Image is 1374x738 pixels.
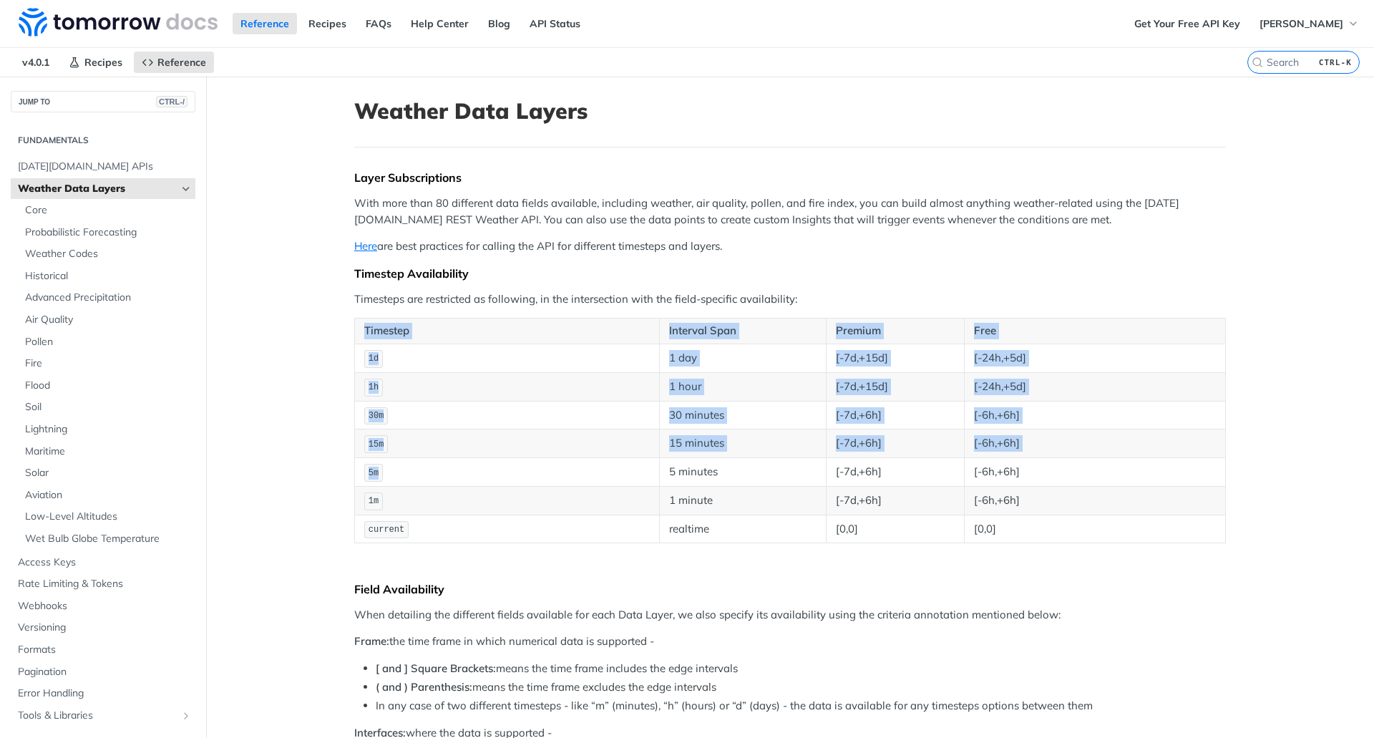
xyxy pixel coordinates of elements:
td: [-6h,+6h] [964,458,1225,487]
span: 1h [369,382,379,392]
a: FAQs [358,13,399,34]
a: Recipes [61,52,130,73]
a: Here [354,239,377,253]
a: Pagination [11,661,195,683]
span: v4.0.1 [14,52,57,73]
td: 30 minutes [659,401,826,429]
span: Recipes [84,56,122,69]
a: Core [18,200,195,221]
a: Weather Data LayersHide subpages for Weather Data Layers [11,178,195,200]
div: Timestep Availability [354,266,1226,281]
p: are best practices for calling the API for different timesteps and layers. [354,238,1226,255]
li: means the time frame includes the edge intervals [376,661,1226,677]
a: Historical [18,266,195,287]
a: Pollen [18,331,195,353]
td: [-7d,+6h] [827,401,965,429]
td: [-7d,+6h] [827,458,965,487]
a: Lightning [18,419,195,440]
span: Core [25,203,192,218]
td: [0,0] [964,515,1225,543]
span: Versioning [18,621,192,635]
a: Fire [18,353,195,374]
span: Reference [157,56,206,69]
a: Rate Limiting & Tokens [11,573,195,595]
span: Formats [18,643,192,657]
a: Formats [11,639,195,661]
span: Advanced Precipitation [25,291,192,305]
a: Get Your Free API Key [1126,13,1248,34]
td: 1 day [659,344,826,372]
span: Weather Codes [25,247,192,261]
span: Fire [25,356,192,371]
p: With more than 80 different data fields available, including weather, air quality, pollen, and fi... [354,195,1226,228]
span: 5m [369,468,379,478]
a: Versioning [11,617,195,639]
a: Aviation [18,485,195,506]
a: Tools & LibrariesShow subpages for Tools & Libraries [11,705,195,727]
span: 1d [369,354,379,364]
a: Soil [18,397,195,418]
a: Error Handling [11,683,195,704]
span: Air Quality [25,313,192,327]
span: Wet Bulb Globe Temperature [25,532,192,546]
a: [DATE][DOMAIN_NAME] APIs [11,156,195,178]
a: Recipes [301,13,354,34]
a: Air Quality [18,309,195,331]
td: [-6h,+6h] [964,429,1225,458]
span: Historical [25,269,192,283]
td: [-7d,+6h] [827,486,965,515]
span: Pollen [25,335,192,349]
a: API Status [522,13,588,34]
span: 1m [369,496,379,506]
img: Tomorrow.io Weather API Docs [19,8,218,37]
a: Maritime [18,441,195,462]
a: Blog [480,13,518,34]
strong: ( and ) Parenthesis: [376,680,472,694]
p: Timesteps are restricted as following, in the intersection with the field-specific availability: [354,291,1226,308]
a: Webhooks [11,596,195,617]
span: current [369,525,404,535]
a: Wet Bulb Globe Temperature [18,528,195,550]
p: When detailing the different fields available for each Data Layer, we also specify its availabili... [354,607,1226,623]
li: means the time frame excludes the edge intervals [376,679,1226,696]
a: Access Keys [11,552,195,573]
button: Hide subpages for Weather Data Layers [180,183,192,195]
span: [DATE][DOMAIN_NAME] APIs [18,160,192,174]
td: [-24h,+5d] [964,372,1225,401]
button: Show subpages for Tools & Libraries [180,710,192,722]
span: 15m [369,440,384,450]
h1: Weather Data Layers [354,98,1226,124]
h2: Fundamentals [11,134,195,147]
span: Probabilistic Forecasting [25,225,192,240]
td: [-6h,+6h] [964,401,1225,429]
td: realtime [659,515,826,543]
a: Advanced Precipitation [18,287,195,309]
td: [-7d,+15d] [827,344,965,372]
li: In any case of two different timesteps - like “m” (minutes), “h” (hours) or “d” (days) - the data... [376,698,1226,714]
span: Low-Level Altitudes [25,510,192,524]
svg: Search [1252,57,1263,68]
span: [PERSON_NAME] [1259,17,1343,30]
span: Maritime [25,445,192,459]
th: Timestep [355,319,660,344]
td: [-24h,+5d] [964,344,1225,372]
span: Lightning [25,422,192,437]
span: Error Handling [18,686,192,701]
th: Free [964,319,1225,344]
a: Reference [233,13,297,34]
div: Layer Subscriptions [354,170,1226,185]
td: [0,0] [827,515,965,543]
td: [-7d,+15d] [827,372,965,401]
span: Pagination [18,665,192,679]
td: 5 minutes [659,458,826,487]
span: 30m [369,411,384,421]
td: [-7d,+6h] [827,429,965,458]
span: Rate Limiting & Tokens [18,577,192,591]
p: the time frame in which numerical data is supported - [354,633,1226,650]
span: Flood [25,379,192,393]
span: Access Keys [18,555,192,570]
a: Probabilistic Forecasting [18,222,195,243]
a: Weather Codes [18,243,195,265]
strong: [ and ] Square Brackets: [376,661,496,675]
button: JUMP TOCTRL-/ [11,91,195,112]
